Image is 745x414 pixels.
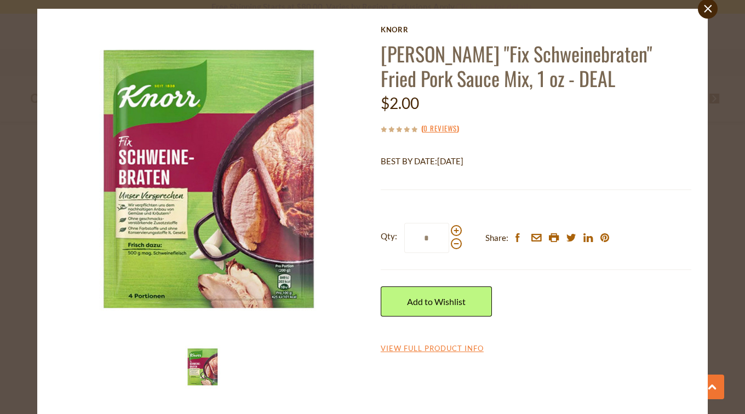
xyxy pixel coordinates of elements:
[423,123,457,135] a: 0 Reviews
[381,39,652,93] a: [PERSON_NAME] "Fix Schweinebraten" Fried Pork Sauce Mix, 1 oz - DEAL
[381,94,419,112] span: $2.00
[381,229,397,243] strong: Qty:
[381,344,484,354] a: View Full Product Info
[381,154,691,168] p: BEST BY DATE:[DATE]
[181,345,225,389] img: Knorr "Fix Schweinebraten" Fried Pork Sauce Mix, 1 oz - DEAL
[404,223,449,253] input: Qty:
[381,286,492,317] a: Add to Wishlist
[55,25,363,332] img: Knorr "Fix Schweinebraten" Fried Pork Sauce Mix, 1 oz - DEAL
[381,25,691,34] a: Knorr
[485,231,508,245] span: Share:
[421,123,459,134] span: ( )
